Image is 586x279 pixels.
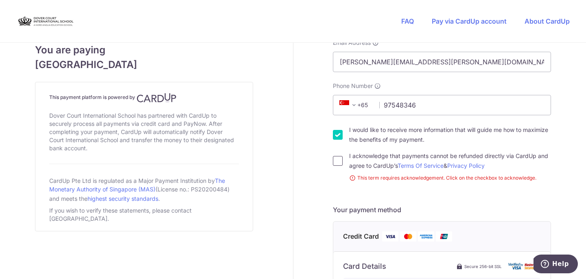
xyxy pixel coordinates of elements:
span: Phone Number [333,82,373,90]
h6: Card Details [343,261,386,271]
a: FAQ [401,17,414,25]
span: +65 [339,100,359,110]
img: card secure [508,263,541,270]
span: Secure 256-bit SSL [464,263,502,270]
img: Union Pay [436,231,452,242]
div: Dover Court International School has partnered with CardUp to securely process all payments via c... [49,110,239,154]
span: Email Address [333,39,371,47]
span: You are paying [35,43,253,57]
span: +65 [337,100,374,110]
img: American Express [418,231,434,242]
label: I would like to receive more information that will guide me how to maximize the benefits of my pa... [349,125,551,145]
input: Email address [333,52,551,72]
iframe: Opens a widget where you can find more information [534,255,578,275]
span: [GEOGRAPHIC_DATA] [35,57,253,72]
img: Mastercard [400,231,416,242]
a: Privacy Policy [447,162,485,169]
img: CardUp [137,93,177,103]
h5: Your payment method [333,205,551,215]
img: Visa [382,231,398,242]
div: CardUp Pte Ltd is regulated as a Major Payment Institution by (License no.: PS20200484) and meets... [49,174,239,205]
span: Credit Card [343,231,379,242]
a: Terms Of Service [398,162,444,169]
a: Pay via CardUp account [432,17,507,25]
small: This term requires acknowledgement. Click on the checkbox to acknowledge. [349,174,551,182]
label: I acknowledge that payments cannot be refunded directly via CardUp and agree to CardUp’s & [349,151,551,171]
h4: This payment platform is powered by [49,93,239,103]
a: About CardUp [525,17,570,25]
div: If you wish to verify these statements, please contact [GEOGRAPHIC_DATA]. [49,205,239,224]
a: highest security standards [87,195,158,202]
